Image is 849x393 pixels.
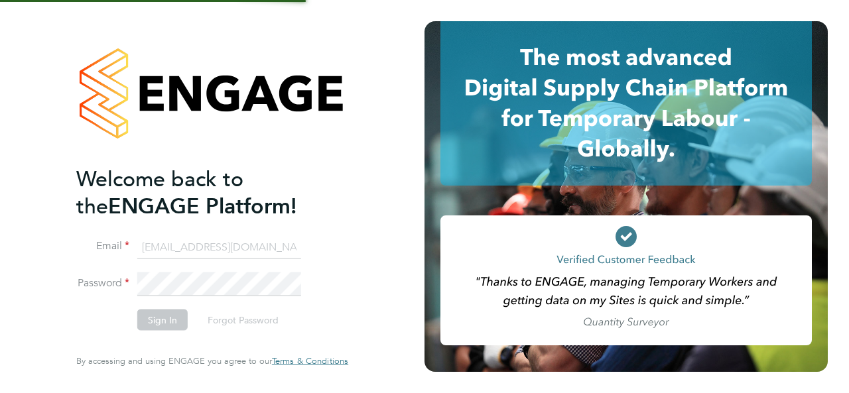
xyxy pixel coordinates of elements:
[76,276,129,290] label: Password
[76,165,335,219] h2: ENGAGE Platform!
[76,239,129,253] label: Email
[137,309,188,331] button: Sign In
[76,355,348,366] span: By accessing and using ENGAGE you agree to our
[197,309,289,331] button: Forgot Password
[272,356,348,366] a: Terms & Conditions
[137,235,301,259] input: Enter your work email...
[76,166,243,219] span: Welcome back to the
